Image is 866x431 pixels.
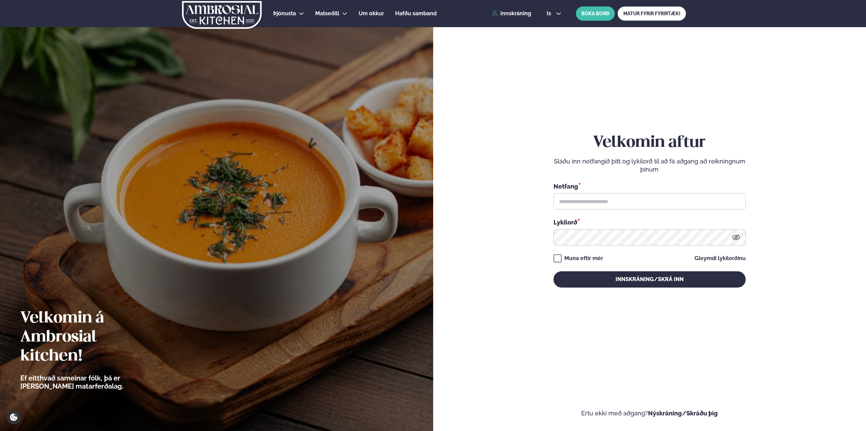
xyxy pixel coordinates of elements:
[20,309,161,366] h2: Velkomin á Ambrosial kitchen!
[315,9,339,18] a: Matseðill
[553,182,746,191] div: Netfang
[273,10,296,17] span: Þjónusta
[395,10,437,17] span: Hafðu samband
[359,9,384,18] a: Um okkur
[553,133,746,152] h2: Velkomin aftur
[454,409,846,417] p: Ertu ekki með aðgang?
[553,218,746,227] div: Lykilorð
[492,11,531,17] a: Innskráning
[553,271,746,288] button: Innskráning/Skrá inn
[273,9,296,18] a: Þjónusta
[181,1,262,29] img: logo
[648,410,718,417] a: Nýskráning/Skráðu þig
[7,410,21,424] a: Cookie settings
[541,11,567,16] button: is
[20,374,161,390] p: Ef eitthvað sameinar fólk, þá er [PERSON_NAME] matarferðalag.
[576,6,615,21] button: BÓKA BORÐ
[315,10,339,17] span: Matseðill
[547,11,553,16] span: is
[618,6,686,21] a: MATUR FYRIR FYRIRTÆKI
[359,10,384,17] span: Um okkur
[553,157,746,174] p: Sláðu inn netfangið þitt og lykilorð til að fá aðgang að reikningnum þínum
[694,256,746,261] a: Gleymdi lykilorðinu
[395,9,437,18] a: Hafðu samband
